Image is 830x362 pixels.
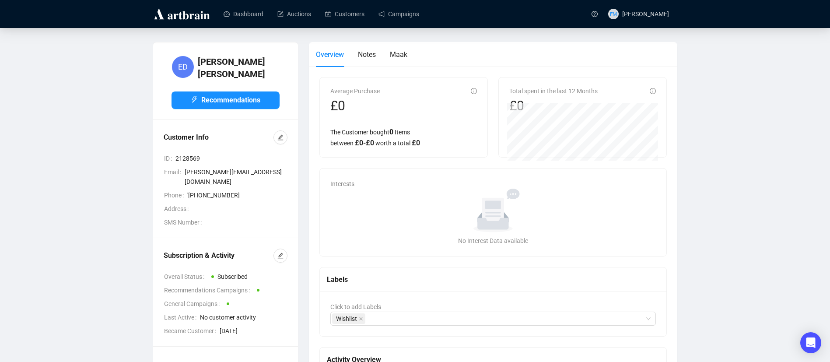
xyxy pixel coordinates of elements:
[178,61,188,73] span: ED
[175,154,287,163] span: 2128569
[592,11,598,17] span: question-circle
[172,91,280,109] button: Recommendations
[622,11,669,18] span: [PERSON_NAME]
[277,253,284,259] span: edit
[330,127,477,148] div: The Customer bought Items between worth a total
[164,190,187,200] span: Phone
[334,236,653,246] div: No Interest Data available
[224,3,263,25] a: Dashboard
[200,313,287,322] span: No customer activity
[164,285,253,295] span: Recommendations Campaigns
[609,10,617,18] span: FM
[650,88,656,94] span: info-circle
[316,50,344,59] span: Overview
[191,96,198,103] span: thunderbolt
[800,332,821,353] div: Open Intercom Messenger
[332,313,365,324] span: Wishlist
[187,190,287,200] span: '[PHONE_NUMBER]
[164,204,192,214] span: Address
[164,132,273,143] div: Customer Info
[509,88,598,95] span: Total spent in the last 12 Months
[164,167,185,186] span: Email
[164,272,208,281] span: Overall Status
[330,88,380,95] span: Average Purchase
[185,167,287,186] span: [PERSON_NAME][EMAIL_ADDRESS][DOMAIN_NAME]
[509,98,598,114] div: £0
[389,128,393,136] span: 0
[217,273,248,280] span: Subscribed
[330,180,354,187] span: Interests
[355,139,374,147] span: £ 0 - £ 0
[358,50,376,59] span: Notes
[164,250,273,261] div: Subscription & Activity
[277,134,284,141] span: edit
[330,303,381,310] span: Click to add Labels
[412,139,420,147] span: £ 0
[153,7,211,21] img: logo
[325,3,364,25] a: Customers
[359,316,363,321] span: close
[327,274,660,285] div: Labels
[164,326,220,336] span: Became Customer
[390,50,407,59] span: Maak
[164,154,175,163] span: ID
[220,326,287,336] span: [DATE]
[164,299,223,309] span: General Campaigns
[471,88,477,94] span: info-circle
[201,95,260,105] span: Recommendations
[330,98,380,114] div: £0
[336,314,357,323] span: Wishlist
[164,313,200,322] span: Last Active
[378,3,419,25] a: Campaigns
[164,218,205,227] span: SMS Number
[277,3,311,25] a: Auctions
[198,56,280,80] h4: [PERSON_NAME] [PERSON_NAME]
